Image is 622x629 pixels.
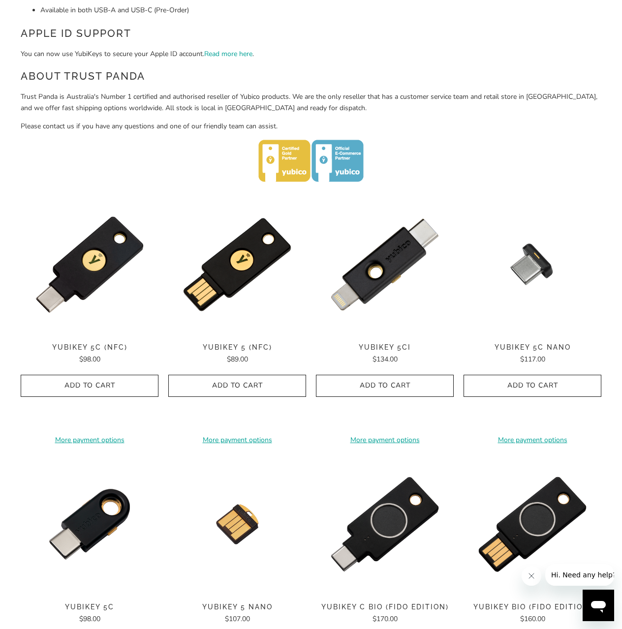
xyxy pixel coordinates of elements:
a: YubiKey 5 Nano - Trust Panda YubiKey 5 Nano - Trust Panda [168,455,306,593]
a: More payment options [316,435,454,446]
a: YubiKey C Bio (FIDO Edition) - Trust Panda YubiKey C Bio (FIDO Edition) - Trust Panda [316,455,454,593]
h2: Apple ID Support [21,26,601,41]
span: Add to Cart [179,382,296,390]
span: $98.00 [79,355,100,364]
a: YubiKey 5Ci - Trust Panda YubiKey 5Ci - Trust Panda [316,196,454,333]
img: YubiKey 5 (NFC) - Trust Panda [168,196,306,333]
p: Trust Panda is Australia's Number 1 certified and authorised reseller of Yubico products. We are ... [21,91,601,114]
li: Available in both USB-A and USB-C (Pre-Order) [40,5,601,16]
p: Please contact us if you have any questions and one of our friendly team can assist. [21,121,601,132]
button: Add to Cart [316,375,454,397]
a: YubiKey C Bio (FIDO Edition) $170.00 [316,603,454,625]
span: YubiKey Bio (FIDO Edition) [464,603,601,611]
span: $170.00 [373,614,398,624]
a: Read more here [204,49,252,59]
button: Add to Cart [464,375,601,397]
span: $89.00 [227,355,248,364]
button: Add to Cart [21,375,158,397]
span: $98.00 [79,614,100,624]
a: YubiKey Bio (FIDO Edition) - Trust Panda YubiKey Bio (FIDO Edition) - Trust Panda [464,455,601,593]
span: YubiKey 5C Nano [464,343,601,352]
span: YubiKey 5 Nano [168,603,306,611]
a: YubiKey 5 (NFC) - Trust Panda YubiKey 5 (NFC) - Trust Panda [168,196,306,333]
span: $117.00 [520,355,545,364]
span: Add to Cart [31,382,148,390]
span: $134.00 [373,355,398,364]
span: YubiKey 5Ci [316,343,454,352]
img: YubiKey 5C - Trust Panda [21,455,158,593]
span: Hi. Need any help? [6,7,71,15]
span: Add to Cart [474,382,591,390]
a: YubiKey Bio (FIDO Edition) $160.00 [464,603,601,625]
a: YubiKey 5C (NFC) $98.00 [21,343,158,365]
a: More payment options [21,435,158,446]
a: More payment options [168,435,306,446]
span: YubiKey 5C [21,603,158,611]
button: Add to Cart [168,375,306,397]
iframe: Button to launch messaging window [583,590,614,621]
span: Add to Cart [326,382,443,390]
span: $160.00 [520,614,545,624]
p: You can now use YubiKeys to secure your Apple ID account. . [21,49,601,60]
img: YubiKey 5C (NFC) - Trust Panda [21,196,158,333]
img: YubiKey 5Ci - Trust Panda [316,196,454,333]
a: YubiKey 5C - Trust Panda YubiKey 5C - Trust Panda [21,455,158,593]
span: YubiKey 5C (NFC) [21,343,158,352]
a: YubiKey 5 (NFC) $89.00 [168,343,306,365]
span: YubiKey 5 (NFC) [168,343,306,352]
a: YubiKey 5C $98.00 [21,603,158,625]
a: YubiKey 5Ci $134.00 [316,343,454,365]
a: YubiKey 5 Nano $107.00 [168,603,306,625]
a: YubiKey 5C Nano - Trust Panda YubiKey 5C Nano - Trust Panda [464,196,601,333]
a: YubiKey 5C (NFC) - Trust Panda YubiKey 5C (NFC) - Trust Panda [21,196,158,333]
span: $107.00 [225,614,250,624]
a: More payment options [464,435,601,446]
h2: About Trust Panda [21,68,601,84]
img: YubiKey C Bio (FIDO Edition) - Trust Panda [316,455,454,593]
img: YubiKey 5 Nano - Trust Panda [168,455,306,593]
img: YubiKey Bio (FIDO Edition) - Trust Panda [464,455,601,593]
a: YubiKey 5C Nano $117.00 [464,343,601,365]
iframe: Close message [522,566,541,586]
img: YubiKey 5C Nano - Trust Panda [464,196,601,333]
span: YubiKey C Bio (FIDO Edition) [316,603,454,611]
iframe: Message from company [545,564,614,586]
